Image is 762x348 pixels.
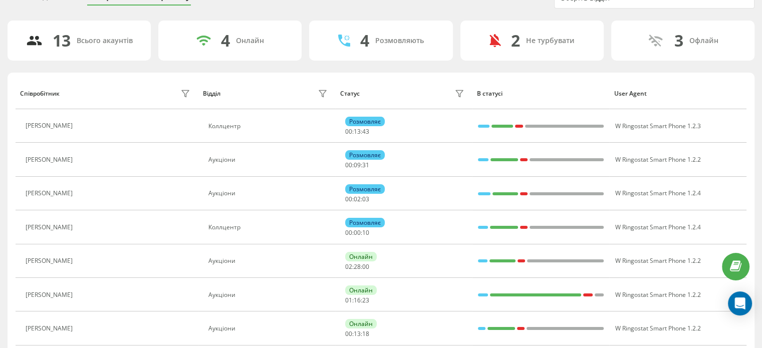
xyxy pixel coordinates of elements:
[615,324,700,332] span: W Ringostat Smart Phone 1.2.2
[26,156,75,163] div: [PERSON_NAME]
[375,37,424,45] div: Розмовляють
[203,90,220,97] div: Відділ
[77,37,133,45] div: Всього акаунтів
[362,228,369,237] span: 10
[689,37,718,45] div: Офлайн
[345,262,352,271] span: 02
[345,252,377,261] div: Онлайн
[526,37,575,45] div: Не турбувати
[26,257,75,264] div: [PERSON_NAME]
[208,156,330,163] div: Аукціони
[345,296,352,304] span: 01
[674,31,683,50] div: 3
[345,218,385,227] div: Розмовляє
[208,325,330,332] div: Аукціони
[511,31,520,50] div: 2
[208,224,330,231] div: Коллцентр
[26,224,75,231] div: [PERSON_NAME]
[362,127,369,136] span: 43
[362,296,369,304] span: 23
[345,329,352,338] span: 00
[53,31,71,50] div: 13
[345,263,369,270] div: : :
[477,90,605,97] div: В статусі
[615,290,700,299] span: W Ringostat Smart Phone 1.2.2
[728,291,752,315] div: Open Intercom Messenger
[345,161,352,169] span: 00
[614,90,742,97] div: User Agent
[354,329,361,338] span: 13
[354,127,361,136] span: 13
[26,325,75,332] div: [PERSON_NAME]
[208,123,330,130] div: Коллцентр
[26,190,75,197] div: [PERSON_NAME]
[615,155,700,164] span: W Ringostat Smart Phone 1.2.2
[345,330,369,337] div: : :
[345,229,369,236] div: : :
[615,223,700,231] span: W Ringostat Smart Phone 1.2.4
[221,31,230,50] div: 4
[362,329,369,338] span: 18
[354,195,361,203] span: 02
[354,161,361,169] span: 09
[26,291,75,298] div: [PERSON_NAME]
[345,128,369,135] div: : :
[345,150,385,160] div: Розмовляє
[208,190,330,197] div: Аукціони
[354,262,361,271] span: 28
[345,184,385,194] div: Розмовляє
[362,195,369,203] span: 03
[354,228,361,237] span: 00
[615,122,700,130] span: W Ringostat Smart Phone 1.2.3
[345,117,385,126] div: Розмовляє
[615,189,700,197] span: W Ringostat Smart Phone 1.2.4
[345,297,369,304] div: : :
[345,196,369,203] div: : :
[345,228,352,237] span: 00
[20,90,60,97] div: Співробітник
[345,319,377,328] div: Онлайн
[360,31,369,50] div: 4
[345,127,352,136] span: 00
[345,195,352,203] span: 00
[345,162,369,169] div: : :
[340,90,360,97] div: Статус
[345,285,377,295] div: Онлайн
[208,291,330,298] div: Аукціони
[236,37,264,45] div: Онлайн
[26,122,75,129] div: [PERSON_NAME]
[362,161,369,169] span: 31
[208,257,330,264] div: Аукціони
[362,262,369,271] span: 00
[615,256,700,265] span: W Ringostat Smart Phone 1.2.2
[354,296,361,304] span: 16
